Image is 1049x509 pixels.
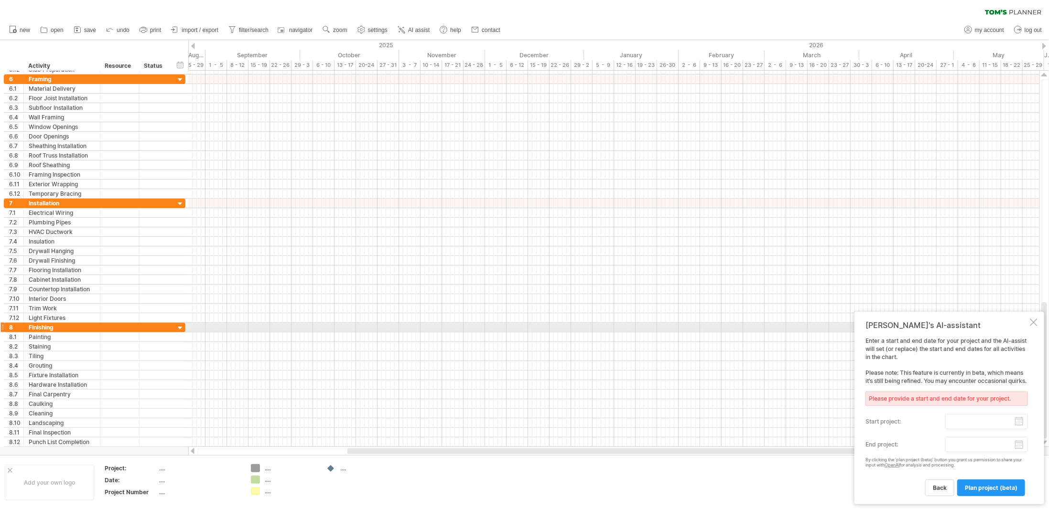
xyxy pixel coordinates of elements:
[786,60,808,70] div: 9 - 13
[885,462,899,467] a: OpenAI
[9,180,23,189] div: 6.11
[894,60,915,70] div: 13 - 17
[962,24,1007,36] a: my account
[9,418,23,427] div: 8.10
[9,132,23,141] div: 6.6
[226,24,271,36] a: filter/search
[29,332,95,341] div: Painting
[333,27,347,33] span: zoom
[937,60,958,70] div: 27 - 1
[29,122,95,131] div: Window Openings
[743,60,765,70] div: 23 - 27
[865,414,945,429] label: start project:
[29,199,95,208] div: Installation
[9,390,23,399] div: 8.7
[105,61,134,71] div: Resource
[29,170,95,179] div: Framing Inspection
[84,27,96,33] span: save
[9,351,23,361] div: 8.3
[159,488,239,496] div: ....
[29,208,95,217] div: Electrical Wiring
[464,60,485,70] div: 24 - 28
[9,151,23,160] div: 6.8
[159,476,239,484] div: ....
[865,437,945,452] label: end project:
[340,464,392,472] div: ....
[292,60,313,70] div: 29 - 3
[437,24,464,36] a: help
[265,487,317,495] div: ....
[9,294,23,303] div: 7.10
[29,371,95,380] div: Fixture Installation
[9,237,23,246] div: 7.4
[38,24,66,36] a: open
[71,24,99,36] a: save
[485,60,507,70] div: 1 - 5
[482,27,500,33] span: contact
[9,122,23,131] div: 6.5
[9,437,23,446] div: 8.12
[355,24,390,36] a: settings
[679,50,765,60] div: February 2026
[289,27,313,33] span: navigator
[9,304,23,313] div: 7.11
[865,457,1028,468] div: By clicking the 'plan project (beta)' button you grant us permission to share your input with for...
[184,60,205,70] div: 25 - 29
[528,60,550,70] div: 15 - 19
[9,361,23,370] div: 8.4
[249,60,270,70] div: 15 - 19
[9,103,23,112] div: 6.3
[469,24,503,36] a: contact
[29,74,95,84] div: Framing
[9,313,23,322] div: 7.12
[105,464,157,472] div: Project:
[7,24,33,36] a: new
[865,337,1028,496] div: Enter a start and end date for your project and the AI-assist will set (or replace) the start and...
[1025,27,1042,33] span: log out
[9,94,23,103] div: 6.2
[636,60,657,70] div: 19 - 23
[205,50,300,60] div: September 2025
[722,60,743,70] div: 16 - 20
[51,27,64,33] span: open
[9,275,23,284] div: 7.8
[265,476,317,484] div: ....
[9,84,23,93] div: 6.1
[957,479,1025,496] a: plan project (beta)
[368,27,388,33] span: settings
[29,84,95,93] div: Material Delivery
[915,60,937,70] div: 20-24
[356,60,378,70] div: 20-24
[378,60,399,70] div: 27 - 31
[865,392,1028,406] div: Please provide a start and end date for your project.
[104,24,132,36] a: undo
[29,237,95,246] div: Insulation
[28,61,95,71] div: Activity
[550,60,571,70] div: 22 - 26
[29,246,95,255] div: Drywall Hanging
[700,60,722,70] div: 9 - 13
[442,60,464,70] div: 17 - 21
[571,60,593,70] div: 29 - 2
[29,428,95,437] div: Final Inspection
[29,265,95,275] div: Flooring Installation
[313,60,335,70] div: 6 - 10
[29,189,95,198] div: Temporary Bracing
[29,361,95,370] div: Grouting
[9,371,23,380] div: 8.5
[395,24,433,36] a: AI assist
[105,488,157,496] div: Project Number
[485,50,584,60] div: December 2025
[29,132,95,141] div: Door Openings
[29,304,95,313] div: Trim Work
[9,227,23,236] div: 7.3
[9,380,23,389] div: 8.6
[29,380,95,389] div: Hardware Installation
[137,24,164,36] a: print
[679,60,700,70] div: 2 - 6
[29,342,95,351] div: Staining
[9,141,23,150] div: 6.7
[9,265,23,275] div: 7.7
[29,160,95,170] div: Roof Sheathing
[239,27,269,33] span: filter/search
